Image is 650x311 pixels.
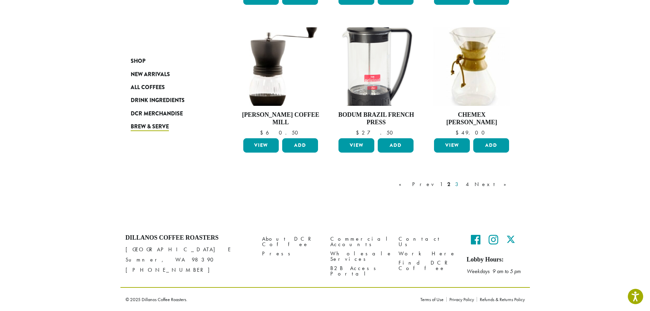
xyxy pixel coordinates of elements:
[467,268,521,275] em: Weekdays 9 am to 5 pm
[464,180,471,188] a: 4
[438,180,444,188] a: 1
[131,107,213,120] a: DCR Merchandise
[260,129,301,136] bdi: 60.50
[356,129,396,136] bdi: 27.50
[131,96,185,105] span: Drink Ingredients
[337,111,415,126] h4: Bodum Brazil French Press
[446,297,477,302] a: Privacy Policy
[126,244,252,275] p: [GEOGRAPHIC_DATA] E Sumner, WA 98390 [PHONE_NUMBER]
[131,68,213,81] a: New Arrivals
[241,27,320,106] img: Hario-Coffee-Mill-1-300x300.jpg
[126,234,252,242] h4: Dillanos Coffee Roasters
[337,27,415,106] img: Bodum-French-Press-300x300.png
[131,120,213,133] a: Brew & Serve
[399,249,457,258] a: Work Here
[432,111,511,126] h4: Chemex [PERSON_NAME]
[262,249,320,258] a: Press
[434,138,470,153] a: View
[242,111,320,126] h4: [PERSON_NAME] Coffee Mill
[399,258,457,273] a: Find DCR Coffee
[446,180,452,188] a: 2
[338,138,374,153] a: View
[456,129,461,136] span: $
[131,110,183,118] span: DCR Merchandise
[131,57,145,66] span: Shop
[260,129,266,136] span: $
[330,264,388,279] a: B2B Access Portal
[454,180,462,188] a: 3
[477,297,525,302] a: Refunds & Returns Policy
[432,27,511,136] a: Chemex [PERSON_NAME] $49.00
[282,138,318,153] button: Add
[131,83,165,92] span: All Coffees
[337,27,415,136] a: Bodum Brazil French Press $27.50
[378,138,414,153] button: Add
[242,27,320,136] a: [PERSON_NAME] Coffee Mill $60.50
[420,297,446,302] a: Terms of Use
[473,138,509,153] button: Add
[433,27,510,106] img: Chemex-e1551572504514-293x300.jpg
[262,234,320,249] a: About DCR Coffee
[131,123,169,131] span: Brew & Serve
[330,249,388,264] a: Wholesale Services
[330,234,388,249] a: Commercial Accounts
[131,70,170,79] span: New Arrivals
[398,180,436,188] a: « Prev
[131,81,213,94] a: All Coffees
[356,129,362,136] span: $
[456,129,488,136] bdi: 49.00
[467,256,525,264] h5: Lobby Hours:
[243,138,279,153] a: View
[131,94,213,107] a: Drink Ingredients
[131,55,213,68] a: Shop
[399,234,457,249] a: Contact Us
[473,180,512,188] a: Next »
[126,297,410,302] p: © 2025 Dillanos Coffee Roasters.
